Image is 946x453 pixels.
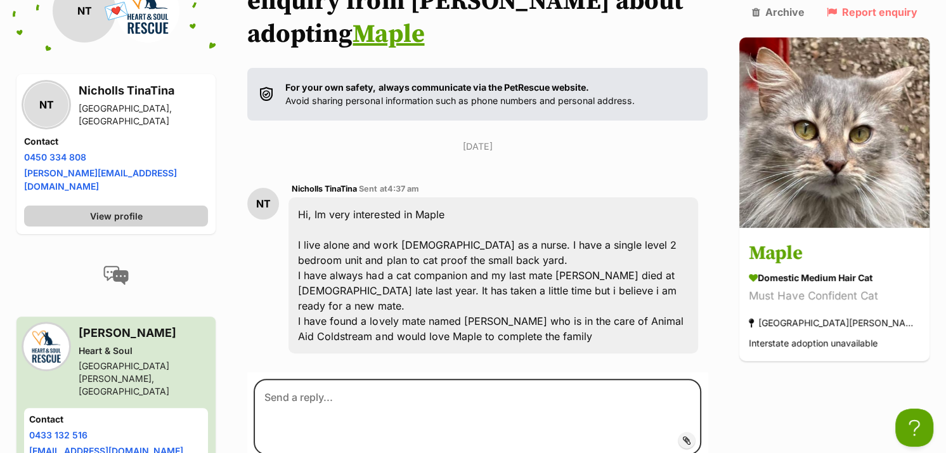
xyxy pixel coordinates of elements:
[24,206,208,227] a: View profile
[749,314,920,331] div: [GEOGRAPHIC_DATA][PERSON_NAME], [GEOGRAPHIC_DATA]
[292,184,357,194] span: Nicholls TinaTina
[79,360,208,398] div: [GEOGRAPHIC_DATA][PERSON_NAME], [GEOGRAPHIC_DATA]
[749,239,920,268] h3: Maple
[79,345,208,358] div: Heart & Soul
[285,81,634,108] p: Avoid sharing personal information such as phone numbers and personal address.
[79,82,208,100] h3: Nicholls TinaTina
[247,140,708,153] p: [DATE]
[288,197,698,353] div: Hi, Im very interested in Maple I live alone and work [DEMOGRAPHIC_DATA] as a nurse. I have a sin...
[29,414,203,426] h4: Contact
[24,83,68,128] div: NT
[749,338,878,348] span: Interstate adoption unavailable
[749,287,920,305] div: Must Have Confident Cat
[739,37,930,227] img: Maple
[90,210,143,223] span: View profile
[895,409,933,447] iframe: Help Scout Beacon - Open
[79,325,208,343] h3: [PERSON_NAME]
[24,136,208,148] h4: Contact
[285,82,588,93] strong: For your own safety, always communicate via the PetRescue website.
[749,271,920,284] div: Domestic Medium Hair Cat
[247,188,279,220] div: NT
[29,430,87,441] a: 0433 132 516
[826,6,917,18] a: Report enquiry
[24,152,86,163] a: 0450 334 808
[79,103,208,128] div: [GEOGRAPHIC_DATA], [GEOGRAPHIC_DATA]
[752,6,805,18] a: Archive
[24,325,68,369] img: Heart & Soul profile pic
[387,184,418,194] span: 4:37 am
[353,18,424,50] a: Maple
[103,266,129,286] img: conversation-icon-4a6f8262b818ee0b60e3300018af0b2d0b884aa5de6e9bcb8d3d4eeb1a70a7c4.svg
[24,168,177,192] a: [PERSON_NAME][EMAIL_ADDRESS][DOMAIN_NAME]
[359,184,418,194] span: Sent at
[739,230,930,361] a: Maple Domestic Medium Hair Cat Must Have Confident Cat [GEOGRAPHIC_DATA][PERSON_NAME], [GEOGRAPHI...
